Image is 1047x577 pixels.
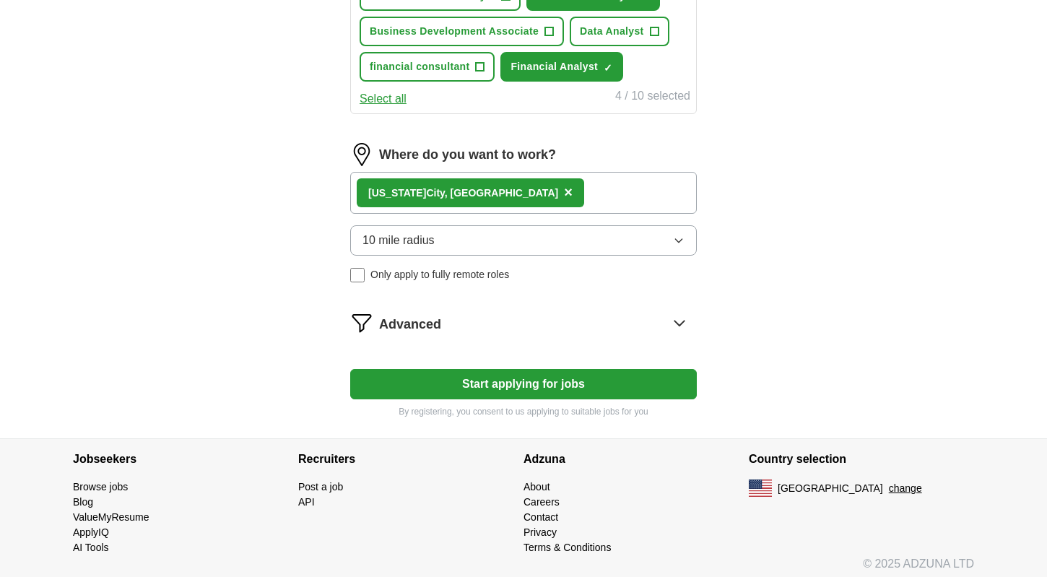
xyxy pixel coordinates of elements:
div: City, [GEOGRAPHIC_DATA] [368,186,558,201]
a: AI Tools [73,542,109,553]
button: Financial Analyst✓ [500,52,623,82]
a: Privacy [523,526,557,538]
span: Advanced [379,315,441,334]
span: 10 mile radius [362,232,435,249]
img: US flag [749,480,772,497]
span: ✓ [604,62,612,74]
button: Business Development Associate [360,17,564,46]
button: × [564,182,573,204]
button: Start applying for jobs [350,369,697,399]
span: Financial Analyst [511,59,598,74]
a: About [523,481,550,493]
a: Careers [523,496,560,508]
a: ValueMyResume [73,511,149,523]
span: × [564,184,573,200]
span: Data Analyst [580,24,644,39]
a: Terms & Conditions [523,542,611,553]
span: [GEOGRAPHIC_DATA] [778,481,883,496]
label: Where do you want to work? [379,145,556,165]
span: Business Development Associate [370,24,539,39]
a: API [298,496,315,508]
a: ApplyIQ [73,526,109,538]
button: 10 mile radius [350,225,697,256]
a: Blog [73,496,93,508]
button: Select all [360,90,407,108]
img: filter [350,311,373,334]
img: location.png [350,143,373,166]
div: 4 / 10 selected [615,87,690,108]
h4: Country selection [749,439,974,480]
strong: [US_STATE] [368,187,426,199]
button: change [889,481,922,496]
input: Only apply to fully remote roles [350,268,365,282]
button: financial consultant [360,52,495,82]
p: By registering, you consent to us applying to suitable jobs for you [350,405,697,418]
span: Only apply to fully remote roles [370,267,509,282]
button: Data Analyst [570,17,669,46]
a: Browse jobs [73,481,128,493]
a: Post a job [298,481,343,493]
span: financial consultant [370,59,469,74]
a: Contact [523,511,558,523]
